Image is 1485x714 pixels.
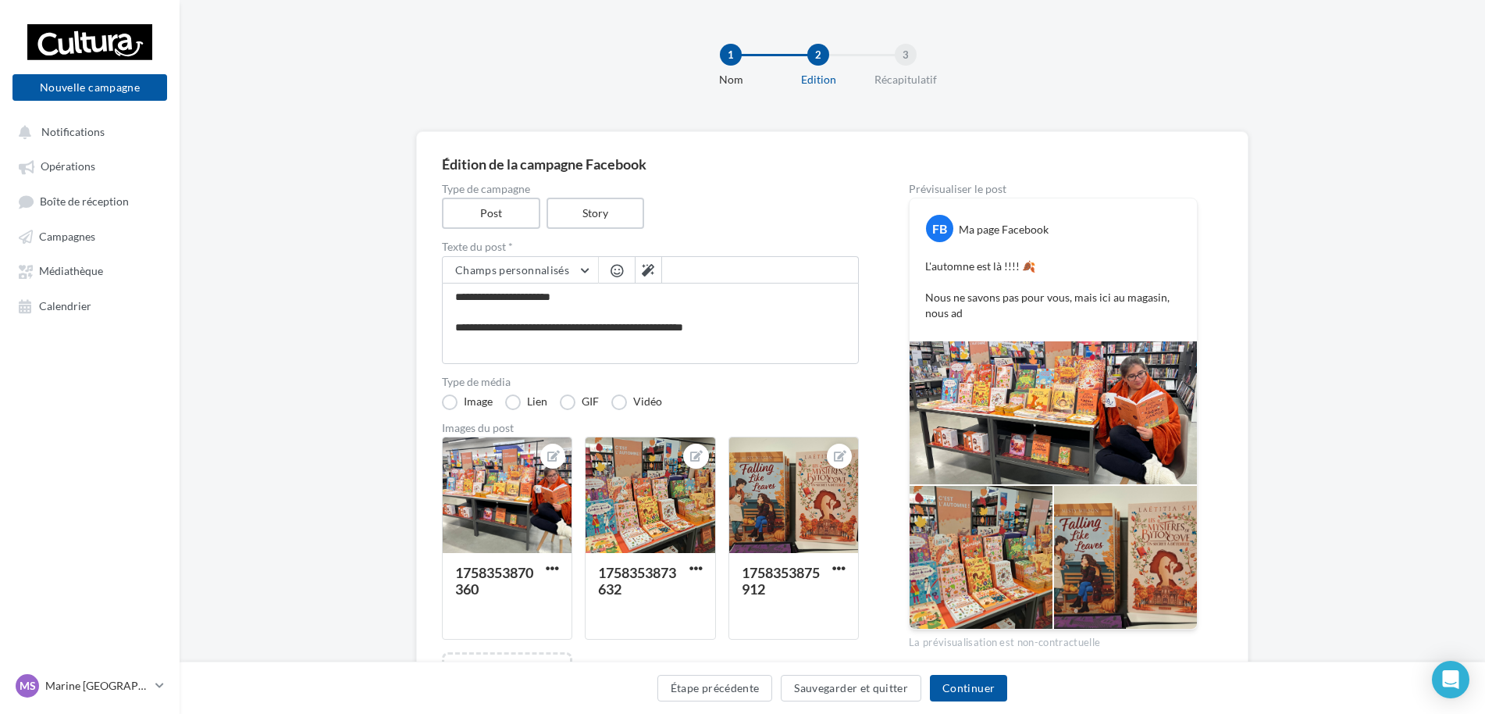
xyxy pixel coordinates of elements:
span: Médiathèque [39,265,103,278]
span: Notifications [41,125,105,138]
span: Calendrier [39,299,91,312]
div: 2 [807,44,829,66]
span: Campagnes [39,230,95,243]
span: Opérations [41,160,95,173]
button: Continuer [930,675,1007,702]
button: Notifications [9,117,164,145]
a: Campagnes [9,222,170,250]
label: Type de campagne [442,184,859,195]
span: MS [20,678,36,694]
span: Boîte de réception [40,195,129,208]
div: Ma page Facebook [959,222,1049,237]
a: Opérations [9,152,170,180]
label: Image [442,394,493,410]
span: Champs personnalisés [455,263,569,277]
a: MS Marine [GEOGRAPHIC_DATA] [12,671,167,701]
div: 1758353875912 [742,564,820,598]
label: GIF [560,394,599,410]
div: FB [926,215,953,242]
label: Post [442,198,540,229]
a: Calendrier [9,291,170,320]
label: Lien [505,394,547,410]
div: Open Intercom Messenger [1432,661,1469,698]
div: Édition de la campagne Facebook [442,157,1223,171]
div: 1758353870360 [455,564,533,598]
div: Prévisualiser le post [909,184,1198,195]
p: Marine [GEOGRAPHIC_DATA] [45,678,149,694]
div: 1758353873632 [598,564,676,598]
div: 3 [895,44,917,66]
div: Images du post [442,423,859,434]
label: Type de média [442,377,859,387]
label: Story [547,198,645,229]
button: Étape précédente [657,675,773,702]
button: Champs personnalisés [443,257,598,284]
label: Vidéo [611,394,662,410]
div: La prévisualisation est non-contractuelle [909,630,1198,650]
label: Texte du post * [442,241,859,252]
a: Médiathèque [9,256,170,284]
div: Edition [768,72,868,87]
a: Boîte de réception [9,187,170,216]
button: Nouvelle campagne [12,74,167,101]
div: 1 [720,44,742,66]
p: L'automne est là !!!! 🍂 Nous ne savons pas pour vous, mais ici au magasin, nous ad [925,259,1181,321]
div: Récapitulatif [856,72,956,87]
button: Sauvegarder et quitter [781,675,921,702]
div: Nom [681,72,781,87]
